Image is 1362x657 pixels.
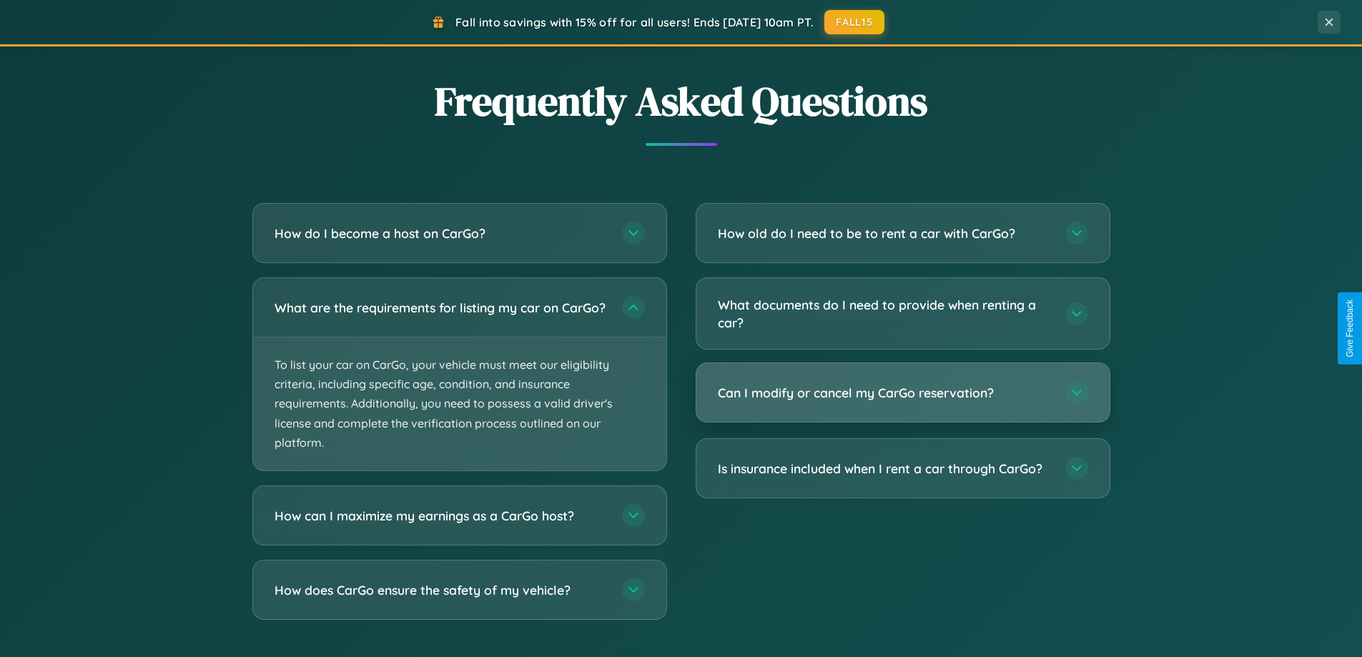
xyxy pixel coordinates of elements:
h3: What are the requirements for listing my car on CarGo? [275,299,608,317]
p: To list your car on CarGo, your vehicle must meet our eligibility criteria, including specific ag... [253,337,666,470]
h3: What documents do I need to provide when renting a car? [718,296,1051,331]
div: Give Feedback [1345,300,1355,357]
span: Fall into savings with 15% off for all users! Ends [DATE] 10am PT. [455,15,814,29]
h3: How can I maximize my earnings as a CarGo host? [275,507,608,525]
h3: How does CarGo ensure the safety of my vehicle? [275,581,608,599]
button: FALL15 [824,10,884,34]
h3: How old do I need to be to rent a car with CarGo? [718,224,1051,242]
h2: Frequently Asked Questions [252,74,1110,129]
h3: Is insurance included when I rent a car through CarGo? [718,460,1051,478]
h3: Can I modify or cancel my CarGo reservation? [718,384,1051,402]
h3: How do I become a host on CarGo? [275,224,608,242]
